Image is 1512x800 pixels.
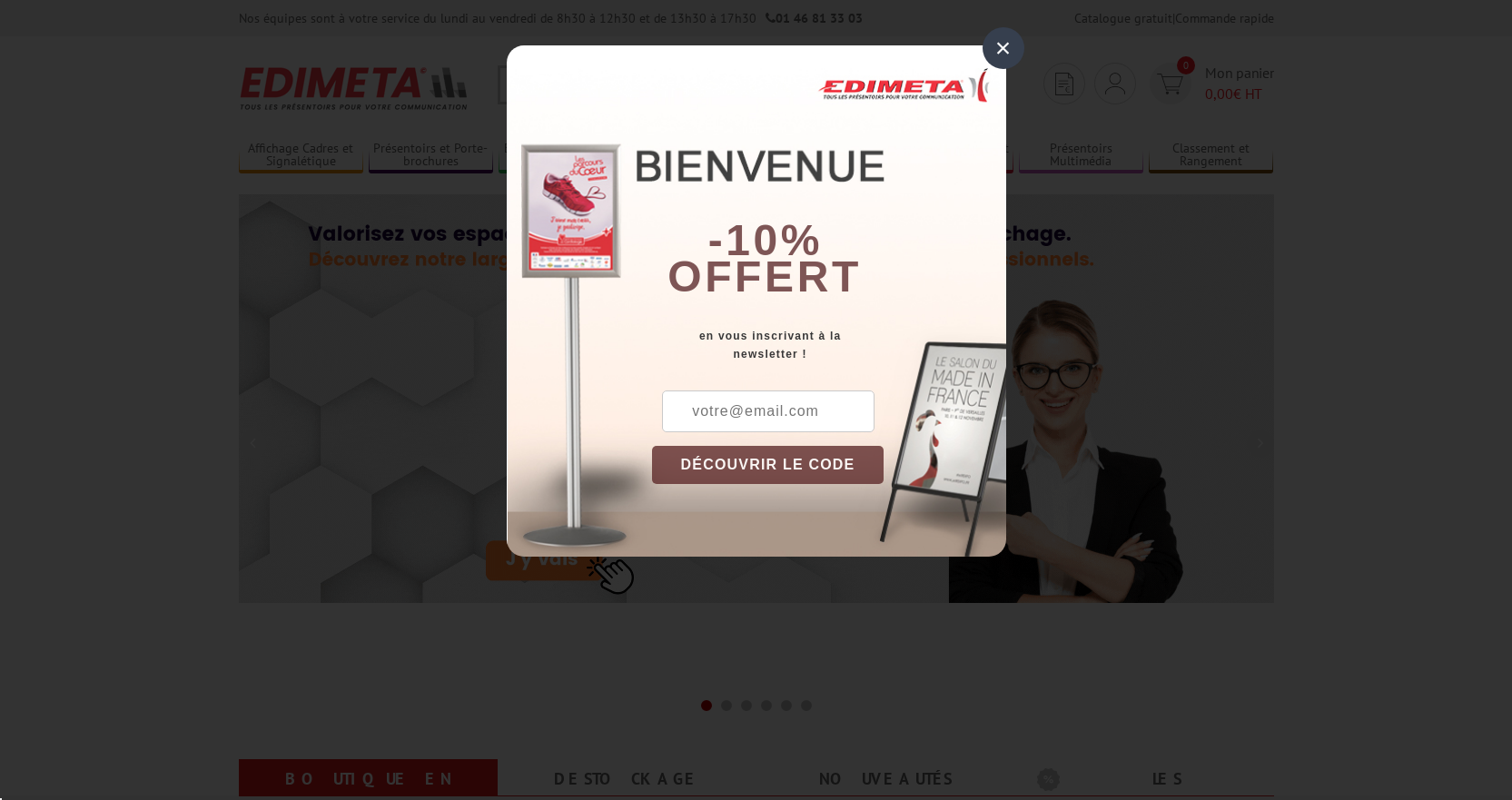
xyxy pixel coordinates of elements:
[652,446,884,484] button: DÉCOUVRIR LE CODE
[983,27,1024,69] div: ×
[708,216,823,264] b: -10%
[667,252,862,301] font: offert
[652,327,1006,363] div: en vous inscrivant à la newsletter !
[662,390,875,432] input: votre@email.com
